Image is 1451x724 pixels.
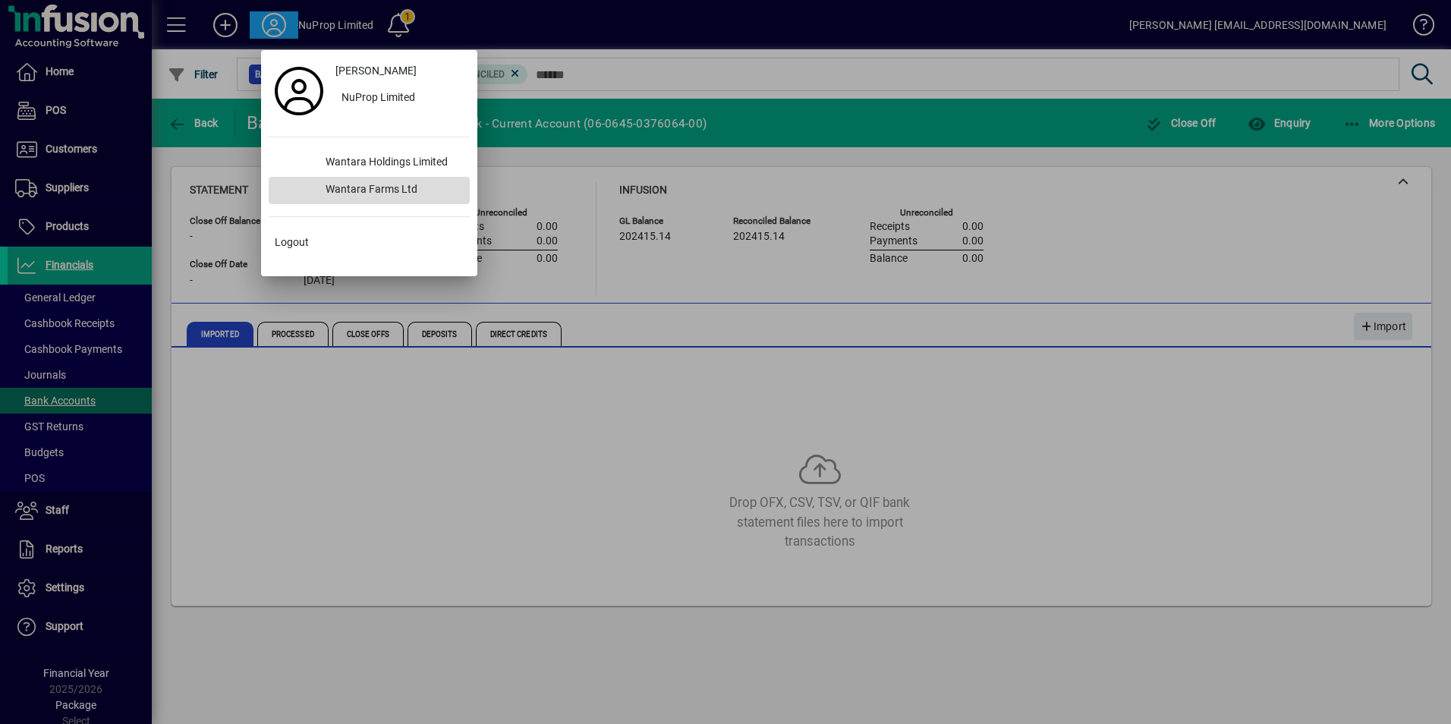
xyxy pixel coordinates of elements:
[313,150,470,177] div: Wantara Holdings Limited
[329,58,470,85] a: [PERSON_NAME]
[329,85,470,112] button: NuProp Limited
[269,229,470,257] button: Logout
[313,177,470,204] div: Wantara Farms Ltd
[269,150,470,177] button: Wantara Holdings Limited
[335,63,417,79] span: [PERSON_NAME]
[269,77,329,105] a: Profile
[269,177,470,204] button: Wantara Farms Ltd
[275,235,309,250] span: Logout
